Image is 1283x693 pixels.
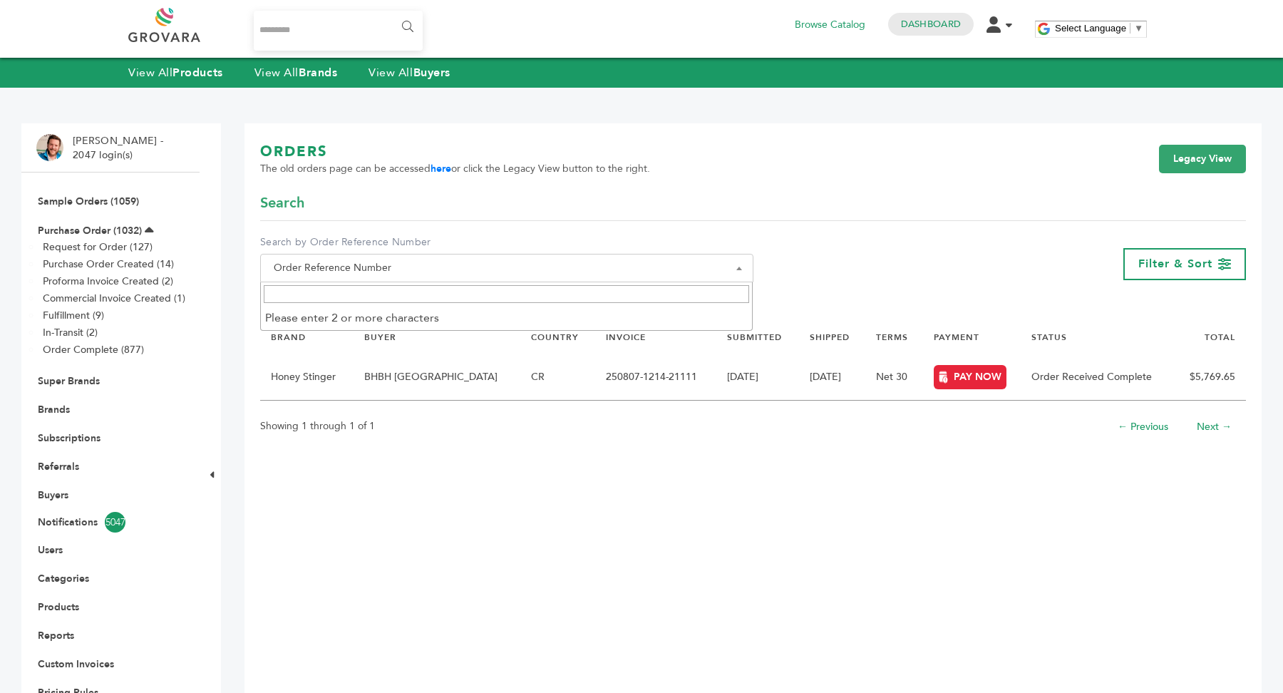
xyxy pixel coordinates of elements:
[531,332,579,343] a: COUNTRY
[865,354,923,401] td: Net 30
[260,193,304,213] span: Search
[38,224,142,237] a: Purchase Order (1032)
[38,629,74,642] a: Reports
[38,572,89,585] a: Categories
[38,460,79,473] a: Referrals
[260,254,753,282] span: Order Reference Number
[128,65,223,81] a: View AllProducts
[1021,354,1174,401] td: Order Received Complete
[271,332,306,343] a: BRAND
[1205,332,1235,343] a: TOTAL
[38,512,183,533] a: Notifications5047
[1159,145,1246,173] a: Legacy View
[38,195,139,208] a: Sample Orders (1059)
[901,18,961,31] a: Dashboard
[1055,23,1143,34] a: Select Language​
[43,343,144,356] a: Order Complete (877)
[1031,332,1067,343] a: STATUS
[810,332,850,343] a: SHIPPED
[431,162,451,175] a: here
[1134,23,1143,34] span: ▼
[795,17,865,33] a: Browse Catalog
[260,418,375,435] p: Showing 1 through 1 of 1
[73,134,167,162] li: [PERSON_NAME] - 2047 login(s)
[260,354,354,401] td: Honey Stinger
[369,65,450,81] a: View AllBuyers
[299,65,337,81] strong: Brands
[172,65,222,81] strong: Products
[716,354,799,401] td: [DATE]
[934,365,1006,389] a: PAY NOW
[364,332,396,343] a: BUYER
[876,332,908,343] a: TERMS
[1138,256,1212,272] span: Filter & Sort
[1118,420,1168,433] a: ← Previous
[38,600,79,614] a: Products
[354,354,520,401] td: BHBH [GEOGRAPHIC_DATA]
[43,257,174,271] a: Purchase Order Created (14)
[38,374,100,388] a: Super Brands
[606,332,646,343] a: INVOICE
[727,332,782,343] a: SUBMITTED
[520,354,595,401] td: CR
[38,543,63,557] a: Users
[254,65,338,81] a: View AllBrands
[38,657,114,671] a: Custom Invoices
[43,326,98,339] a: In-Transit (2)
[43,274,173,288] a: Proforma Invoice Created (2)
[934,332,979,343] a: PAYMENT
[105,512,125,533] span: 5047
[1173,354,1246,401] td: $5,769.65
[260,235,753,250] label: Search by Order Reference Number
[38,488,68,502] a: Buyers
[254,11,423,51] input: Search...
[261,306,753,330] li: Please enter 2 or more characters
[260,162,650,176] span: The old orders page can be accessed or click the Legacy View button to the right.
[43,292,185,305] a: Commercial Invoice Created (1)
[43,240,153,254] a: Request for Order (127)
[799,354,865,401] td: [DATE]
[260,142,650,162] h1: ORDERS
[38,403,70,416] a: Brands
[264,285,750,303] input: Search
[38,431,101,445] a: Subscriptions
[1055,23,1126,34] span: Select Language
[43,309,104,322] a: Fulfillment (9)
[1197,420,1232,433] a: Next →
[268,258,746,278] span: Order Reference Number
[595,354,717,401] td: 250807-1214-21111
[413,65,450,81] strong: Buyers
